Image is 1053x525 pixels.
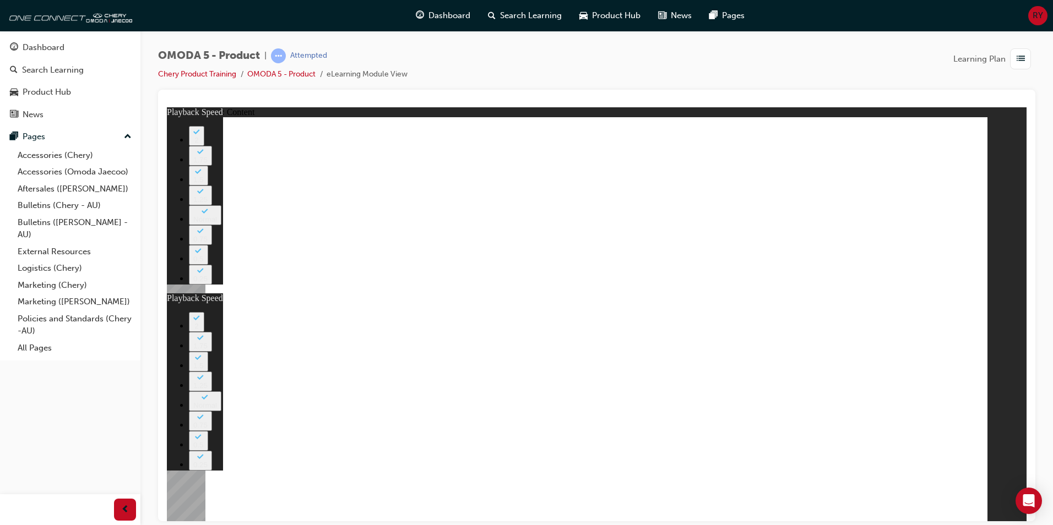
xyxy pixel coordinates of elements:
[428,9,470,22] span: Dashboard
[13,214,136,243] a: Bulletins ([PERSON_NAME] - AU)
[709,9,718,23] span: pages-icon
[10,132,18,142] span: pages-icon
[13,243,136,260] a: External Resources
[722,9,745,22] span: Pages
[158,50,260,62] span: OMODA 5 - Product
[121,503,129,517] span: prev-icon
[13,260,136,277] a: Logistics (Chery)
[10,87,18,97] span: car-icon
[701,4,753,27] a: pages-iconPages
[4,82,136,102] a: Product Hub
[13,310,136,340] a: Policies and Standards (Chery -AU)
[10,110,18,120] span: news-icon
[13,277,136,294] a: Marketing (Chery)
[488,9,496,23] span: search-icon
[658,9,666,23] span: news-icon
[1033,9,1043,22] span: RY
[124,130,132,144] span: up-icon
[671,9,692,22] span: News
[13,181,136,198] a: Aftersales ([PERSON_NAME])
[4,105,136,125] a: News
[1016,488,1042,514] div: Open Intercom Messenger
[953,53,1006,65] span: Learning Plan
[479,4,571,27] a: search-iconSearch Learning
[13,197,136,214] a: Bulletins (Chery - AU)
[579,9,588,23] span: car-icon
[4,127,136,147] button: Pages
[264,50,267,62] span: |
[327,68,408,81] li: eLearning Module View
[13,147,136,164] a: Accessories (Chery)
[10,65,18,75] span: search-icon
[407,4,479,27] a: guage-iconDashboard
[271,48,286,63] span: learningRecordVerb_ATTEMPT-icon
[290,51,327,61] div: Attempted
[23,108,44,121] div: News
[247,69,316,79] a: OMODA 5 - Product
[13,340,136,357] a: All Pages
[416,9,424,23] span: guage-icon
[1017,52,1025,66] span: list-icon
[592,9,641,22] span: Product Hub
[23,86,71,99] div: Product Hub
[953,48,1035,69] button: Learning Plan
[4,37,136,58] a: Dashboard
[500,9,562,22] span: Search Learning
[4,60,136,80] a: Search Learning
[10,43,18,53] span: guage-icon
[571,4,649,27] a: car-iconProduct Hub
[23,130,45,143] div: Pages
[158,69,236,79] a: Chery Product Training
[4,35,136,127] button: DashboardSearch LearningProduct HubNews
[23,41,64,54] div: Dashboard
[649,4,701,27] a: news-iconNews
[13,293,136,310] a: Marketing ([PERSON_NAME])
[1028,6,1047,25] button: RY
[6,4,132,26] img: oneconnect
[13,163,136,181] a: Accessories (Omoda Jaecoo)
[22,64,84,76] div: Search Learning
